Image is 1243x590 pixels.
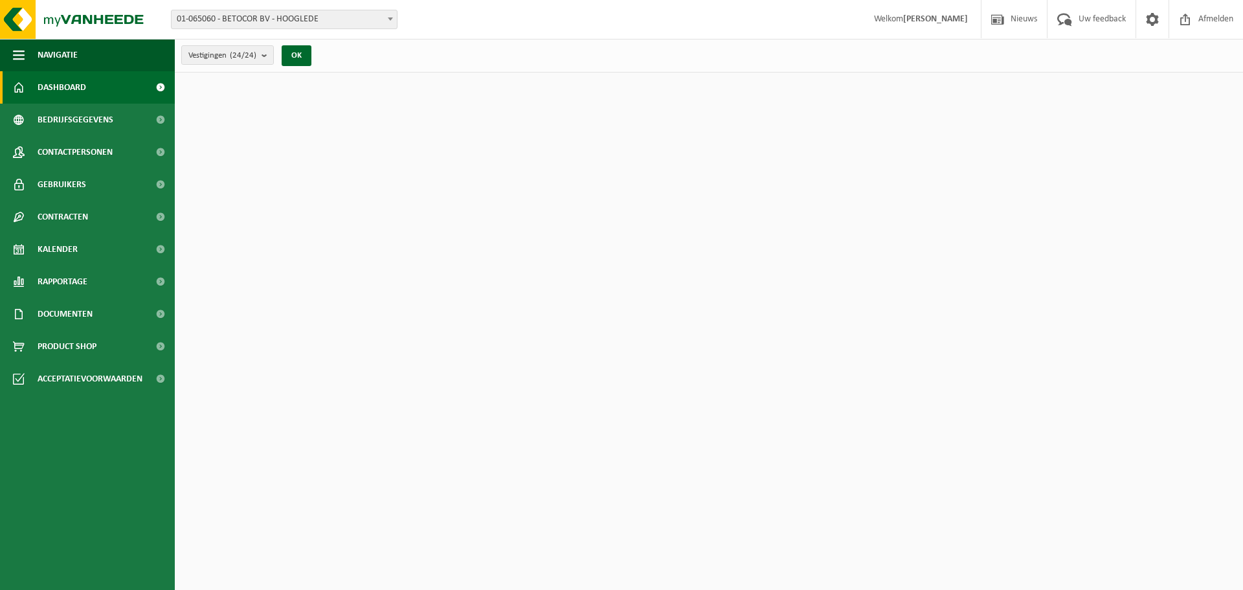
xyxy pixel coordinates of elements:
[38,233,78,266] span: Kalender
[188,46,256,65] span: Vestigingen
[38,298,93,330] span: Documenten
[38,39,78,71] span: Navigatie
[282,45,311,66] button: OK
[230,51,256,60] count: (24/24)
[38,71,86,104] span: Dashboard
[903,14,968,24] strong: [PERSON_NAME]
[38,104,113,136] span: Bedrijfsgegevens
[38,136,113,168] span: Contactpersonen
[38,330,96,363] span: Product Shop
[172,10,397,28] span: 01-065060 - BETOCOR BV - HOOGLEDE
[181,45,274,65] button: Vestigingen(24/24)
[38,363,142,395] span: Acceptatievoorwaarden
[38,168,86,201] span: Gebruikers
[38,201,88,233] span: Contracten
[38,266,87,298] span: Rapportage
[171,10,398,29] span: 01-065060 - BETOCOR BV - HOOGLEDE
